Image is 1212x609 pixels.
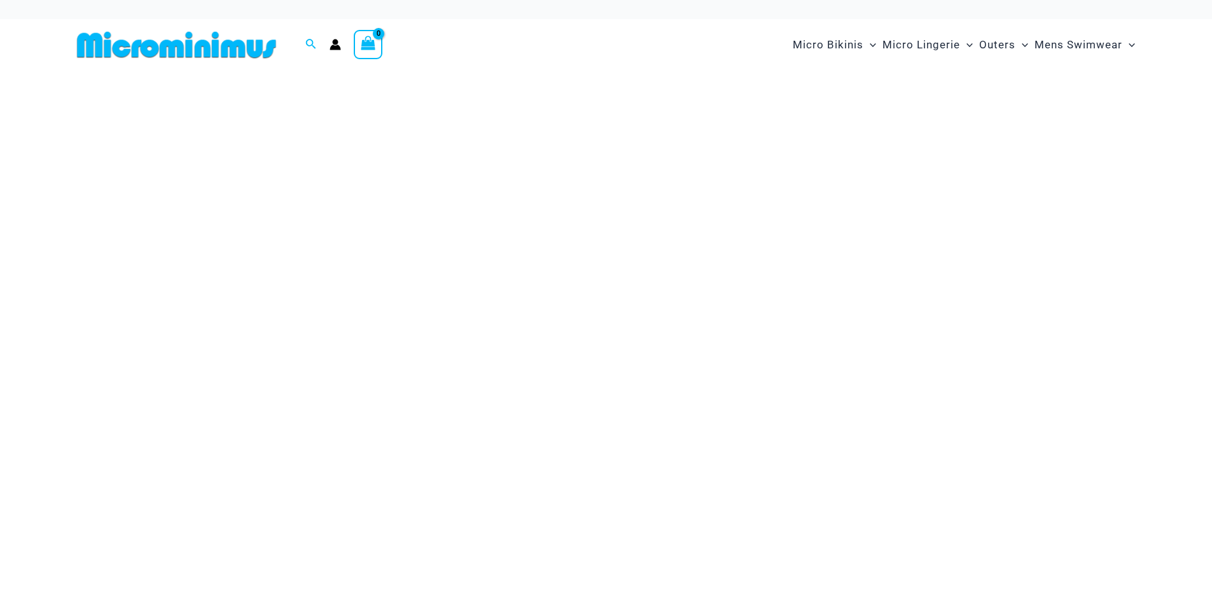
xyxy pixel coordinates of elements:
[879,25,976,64] a: Micro LingerieMenu ToggleMenu Toggle
[976,25,1031,64] a: OutersMenu ToggleMenu Toggle
[1034,29,1122,61] span: Mens Swimwear
[882,29,960,61] span: Micro Lingerie
[960,29,973,61] span: Menu Toggle
[1122,29,1135,61] span: Menu Toggle
[1031,25,1138,64] a: Mens SwimwearMenu ToggleMenu Toggle
[1015,29,1028,61] span: Menu Toggle
[354,30,383,59] a: View Shopping Cart, empty
[793,29,863,61] span: Micro Bikinis
[79,84,1134,442] img: Waves Breaking Ocean Bikini Pack
[979,29,1015,61] span: Outers
[863,29,876,61] span: Menu Toggle
[790,25,879,64] a: Micro BikinisMenu ToggleMenu Toggle
[330,39,341,50] a: Account icon link
[305,37,317,53] a: Search icon link
[788,24,1141,66] nav: Site Navigation
[72,31,281,59] img: MM SHOP LOGO FLAT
